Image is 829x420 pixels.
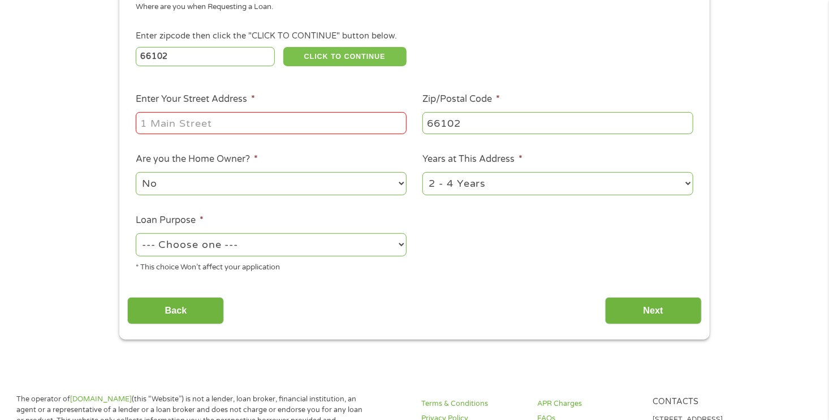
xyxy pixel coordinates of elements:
label: Are you the Home Owner? [136,153,258,165]
a: APR Charges [537,398,639,409]
input: Next [605,297,702,325]
div: * This choice Won’t affect your application [136,258,407,273]
label: Zip/Postal Code [422,93,500,105]
input: Back [127,297,224,325]
a: Terms & Conditions [421,398,523,409]
label: Loan Purpose [136,215,204,226]
a: [DOMAIN_NAME] [70,395,132,404]
h4: Contacts [653,397,755,408]
button: CLICK TO CONTINUE [283,47,407,66]
div: Enter zipcode then click the "CLICK TO CONTINUE" button below. [136,30,693,42]
div: Where are you when Requesting a Loan. [136,2,685,13]
input: 1 Main Street [136,112,407,134]
label: Enter Your Street Address [136,93,255,105]
input: Enter Zipcode (e.g 01510) [136,47,275,66]
label: Years at This Address [422,153,523,165]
